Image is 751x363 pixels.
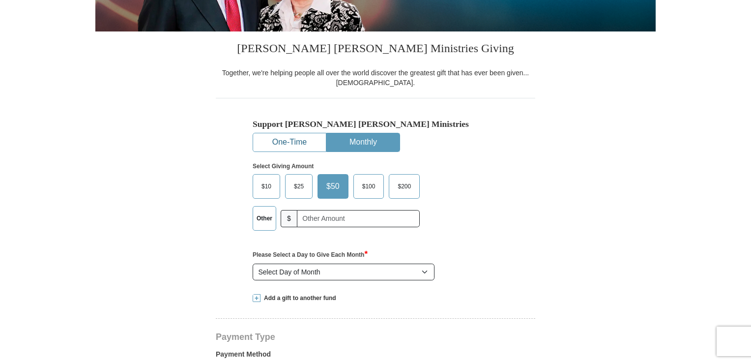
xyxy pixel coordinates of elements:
[260,294,336,302] span: Add a gift to another fund
[253,119,498,129] h5: Support [PERSON_NAME] [PERSON_NAME] Ministries
[216,333,535,341] h4: Payment Type
[257,179,276,194] span: $10
[393,179,416,194] span: $200
[253,251,368,258] strong: Please Select a Day to Give Each Month
[253,207,276,230] label: Other
[253,133,326,151] button: One-Time
[281,210,297,227] span: $
[216,68,535,88] div: Together, we're helping people all over the world discover the greatest gift that has ever been g...
[216,31,535,68] h3: [PERSON_NAME] [PERSON_NAME] Ministries Giving
[327,133,400,151] button: Monthly
[253,163,314,170] strong: Select Giving Amount
[321,179,345,194] span: $50
[297,210,420,227] input: Other Amount
[357,179,380,194] span: $100
[289,179,309,194] span: $25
